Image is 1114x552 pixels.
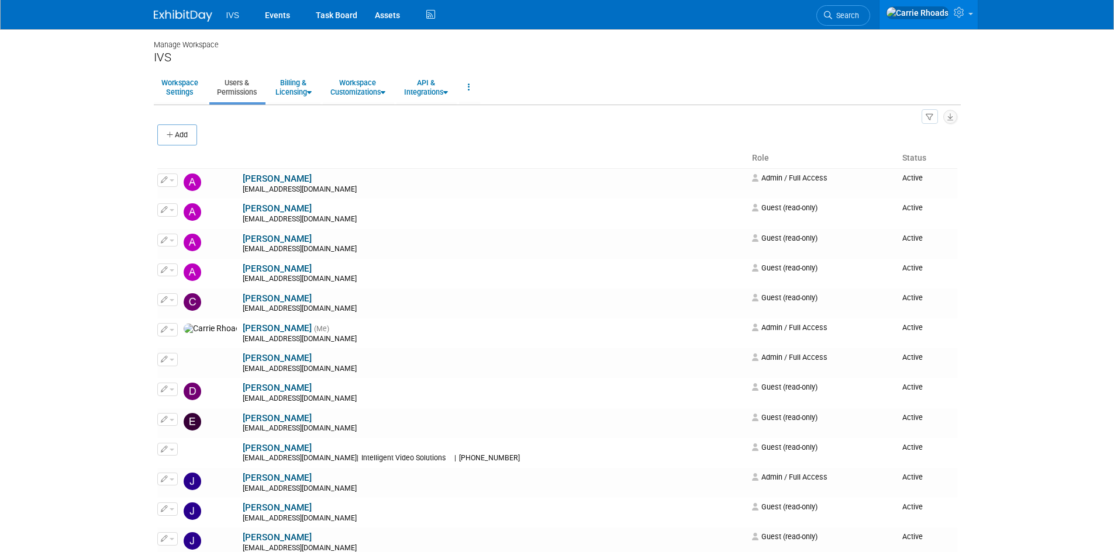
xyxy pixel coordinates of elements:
[243,304,745,314] div: [EMAIL_ADDRESS][DOMAIN_NAME]
[752,323,827,332] span: Admin / Full Access
[902,203,923,212] span: Active
[243,502,312,513] a: [PERSON_NAME]
[154,10,212,22] img: ExhibitDay
[184,324,237,334] img: Carrie Rhoads
[243,173,312,184] a: [PERSON_NAME]
[243,364,745,374] div: [EMAIL_ADDRESS][DOMAIN_NAME]
[243,215,745,224] div: [EMAIL_ADDRESS][DOMAIN_NAME]
[902,234,923,242] span: Active
[747,148,898,168] th: Role
[456,454,523,462] span: [PHONE_NUMBER]
[752,173,827,182] span: Admin / Full Access
[243,424,745,433] div: [EMAIL_ADDRESS][DOMAIN_NAME]
[752,263,818,272] span: Guest (read-only)
[832,11,859,20] span: Search
[243,484,745,494] div: [EMAIL_ADDRESS][DOMAIN_NAME]
[154,29,961,50] div: Manage Workspace
[902,353,923,362] span: Active
[243,293,312,304] a: [PERSON_NAME]
[226,11,240,20] span: IVS
[902,293,923,302] span: Active
[243,473,312,483] a: [PERSON_NAME]
[184,263,201,281] img: Andy Simmons
[243,443,312,453] a: [PERSON_NAME]
[243,514,745,523] div: [EMAIL_ADDRESS][DOMAIN_NAME]
[154,50,961,65] div: IVS
[902,473,923,481] span: Active
[902,173,923,182] span: Active
[243,454,745,463] div: [EMAIL_ADDRESS][DOMAIN_NAME]
[752,443,818,452] span: Guest (read-only)
[243,353,312,363] a: [PERSON_NAME]
[902,263,923,272] span: Active
[184,173,201,191] img: Aaron Lentscher
[154,73,206,102] a: WorkspaceSettings
[243,275,745,284] div: [EMAIL_ADDRESS][DOMAIN_NAME]
[454,454,456,462] span: |
[902,532,923,541] span: Active
[184,502,201,520] img: Joe Gibbs
[902,413,923,422] span: Active
[902,502,923,511] span: Active
[184,234,201,251] img: Amber Rowoldt
[886,6,949,19] img: Carrie Rhoads
[184,203,201,221] img: Alana Meier
[752,532,818,541] span: Guest (read-only)
[752,234,818,242] span: Guest (read-only)
[243,383,312,393] a: [PERSON_NAME]
[157,124,197,145] button: Add
[184,413,201,431] img: Eli Lipasti
[243,323,312,334] a: [PERSON_NAME]
[209,73,264,102] a: Users &Permissions
[752,502,818,511] span: Guest (read-only)
[184,473,201,490] img: Jeanette Lee
[243,335,745,344] div: [EMAIL_ADDRESS][DOMAIN_NAME]
[243,394,745,404] div: [EMAIL_ADDRESS][DOMAIN_NAME]
[243,245,745,254] div: [EMAIL_ADDRESS][DOMAIN_NAME]
[243,263,312,274] a: [PERSON_NAME]
[752,473,827,481] span: Admin / Full Access
[184,293,201,311] img: Carmen Haak
[184,353,201,370] img: Christa Berg
[816,5,870,26] a: Search
[184,383,201,400] img: Danielle Sluka
[358,454,449,462] span: Intelligent Video Solutions
[902,323,923,332] span: Active
[752,383,818,391] span: Guest (read-only)
[243,185,745,195] div: [EMAIL_ADDRESS][DOMAIN_NAME]
[752,293,818,302] span: Guest (read-only)
[902,443,923,452] span: Active
[323,73,393,102] a: WorkspaceCustomizations
[898,148,957,168] th: Status
[752,203,818,212] span: Guest (read-only)
[902,383,923,391] span: Active
[243,234,312,244] a: [PERSON_NAME]
[314,325,329,333] span: (Me)
[752,353,827,362] span: Admin / Full Access
[243,532,312,543] a: [PERSON_NAME]
[268,73,319,102] a: Billing &Licensing
[243,413,312,423] a: [PERSON_NAME]
[396,73,456,102] a: API &Integrations
[184,443,201,460] img: Jacob Diaz
[243,203,312,214] a: [PERSON_NAME]
[357,454,358,462] span: |
[752,413,818,422] span: Guest (read-only)
[184,532,201,550] img: John Fernandes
